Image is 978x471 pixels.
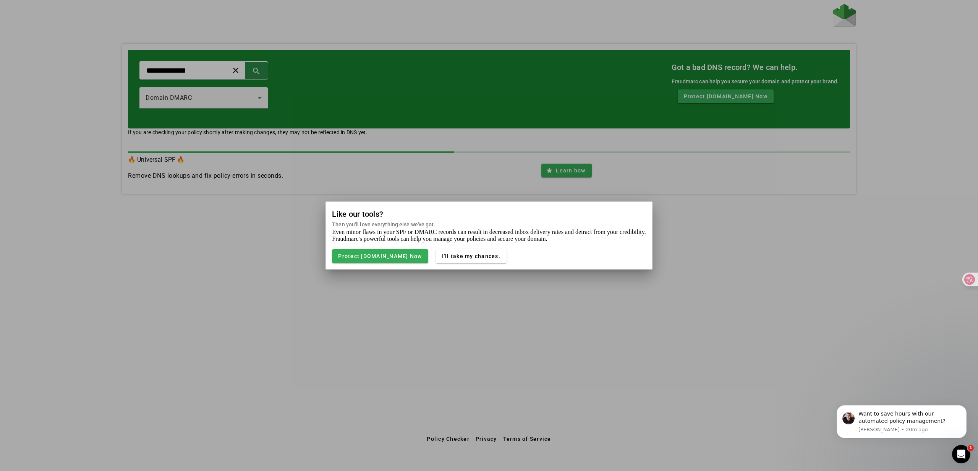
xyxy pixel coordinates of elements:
[338,253,422,259] span: Protect [DOMAIN_NAME] Now
[332,208,435,220] mat-card-title: Like our tools?
[436,249,507,263] button: I'll take my chances.
[442,253,500,259] span: I'll take my chances.
[825,394,978,450] iframe: Intercom notifications message
[952,445,970,463] iframe: Intercom live chat
[326,229,652,269] mat-card-content: Even minor flaws in your SPF or DMARC records can result in decreased inbox delivery rates and de...
[332,249,428,263] button: Protect [DOMAIN_NAME] Now
[968,445,974,451] span: 1
[332,220,435,229] mat-card-subtitle: Then you'll love everything else we've got.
